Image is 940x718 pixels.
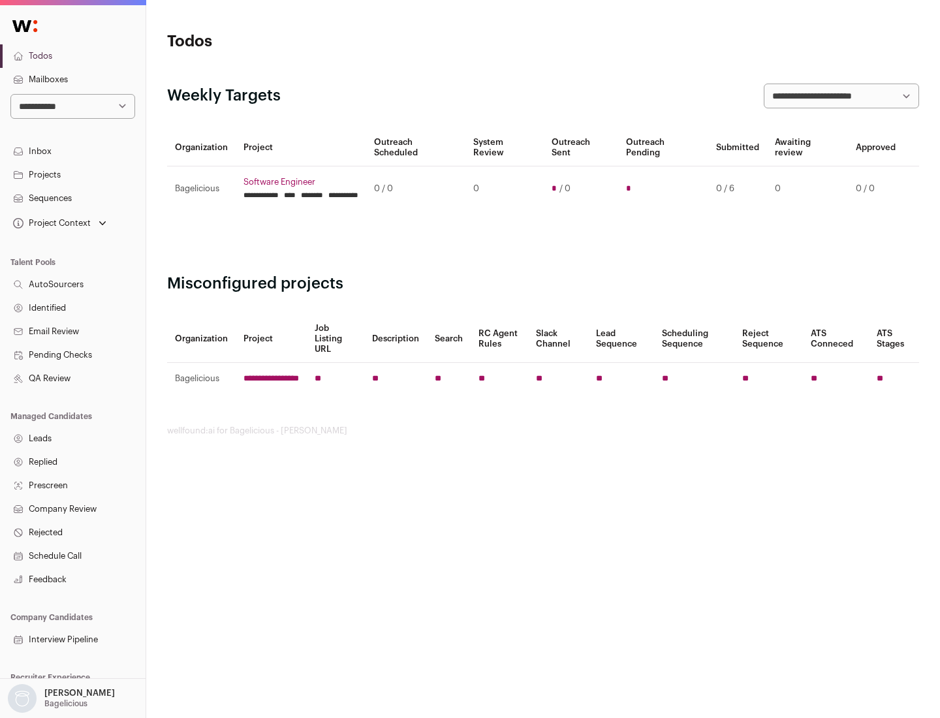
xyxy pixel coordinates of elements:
[465,129,543,166] th: System Review
[167,31,418,52] h1: Todos
[44,698,87,709] p: Bagelicious
[243,177,358,187] a: Software Engineer
[465,166,543,211] td: 0
[708,129,767,166] th: Submitted
[559,183,571,194] span: / 0
[803,315,868,363] th: ATS Conneced
[236,315,307,363] th: Project
[167,426,919,436] footer: wellfound:ai for Bagelicious - [PERSON_NAME]
[708,166,767,211] td: 0 / 6
[10,218,91,228] div: Project Context
[366,129,465,166] th: Outreach Scheduled
[654,315,734,363] th: Scheduling Sequence
[471,315,527,363] th: RC Agent Rules
[618,129,708,166] th: Outreach Pending
[236,129,366,166] th: Project
[167,86,281,106] h2: Weekly Targets
[167,129,236,166] th: Organization
[767,129,848,166] th: Awaiting review
[44,688,115,698] p: [PERSON_NAME]
[5,13,44,39] img: Wellfound
[167,315,236,363] th: Organization
[167,363,236,395] td: Bagelicious
[848,129,903,166] th: Approved
[588,315,654,363] th: Lead Sequence
[364,315,427,363] th: Description
[734,315,804,363] th: Reject Sequence
[528,315,588,363] th: Slack Channel
[10,214,109,232] button: Open dropdown
[307,315,364,363] th: Job Listing URL
[544,129,619,166] th: Outreach Sent
[5,684,117,713] button: Open dropdown
[167,166,236,211] td: Bagelicious
[848,166,903,211] td: 0 / 0
[427,315,471,363] th: Search
[366,166,465,211] td: 0 / 0
[869,315,919,363] th: ATS Stages
[8,684,37,713] img: nopic.png
[767,166,848,211] td: 0
[167,273,919,294] h2: Misconfigured projects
